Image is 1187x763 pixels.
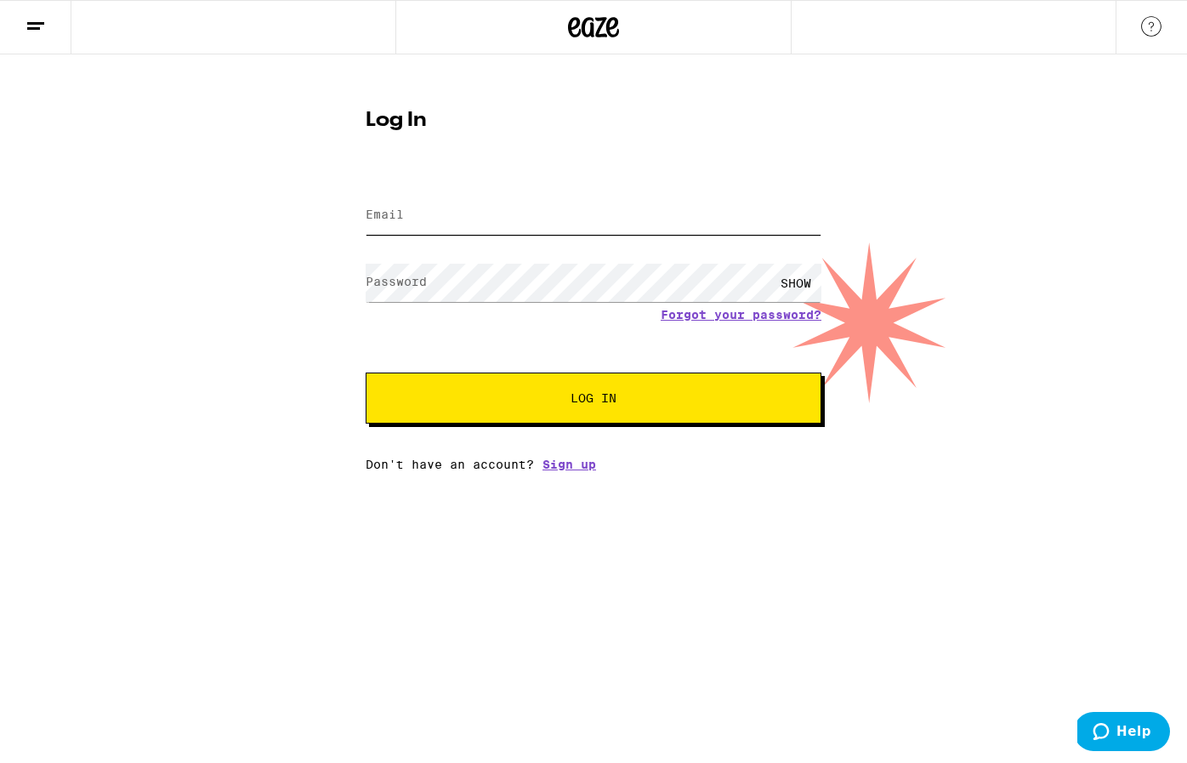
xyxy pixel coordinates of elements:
iframe: Opens a widget where you can find more information [1077,712,1170,754]
a: Sign up [542,458,596,471]
div: Don't have an account? [366,458,821,471]
label: Email [366,208,404,221]
label: Password [366,275,427,288]
input: Email [366,196,821,235]
a: Forgot your password? [661,308,821,322]
div: SHOW [770,264,821,302]
h1: Log In [366,111,821,131]
span: Log In [571,392,616,404]
button: Log In [366,373,821,424]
